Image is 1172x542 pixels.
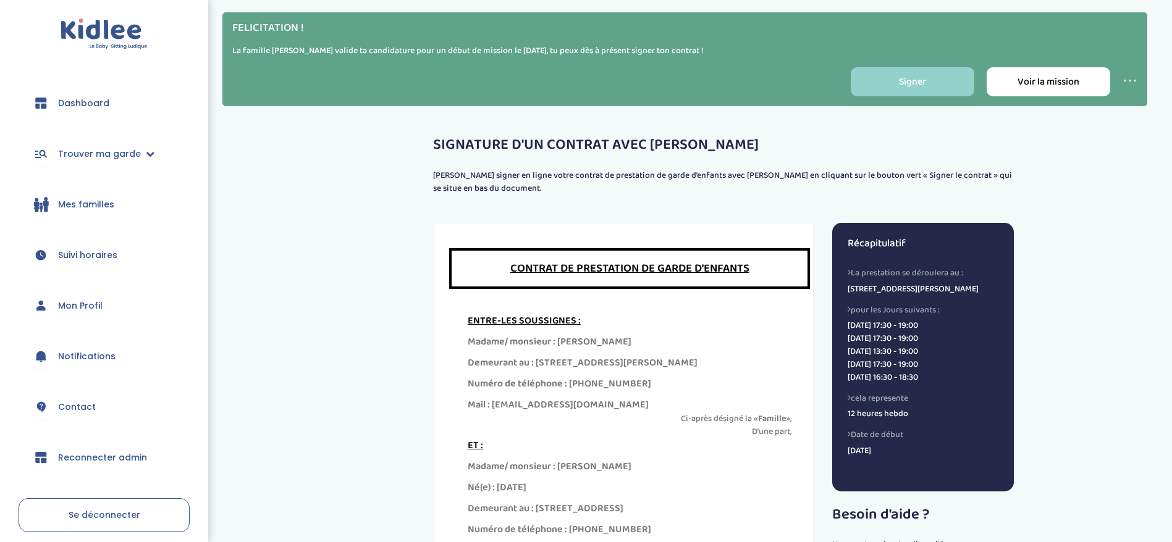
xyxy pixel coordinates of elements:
a: Contact [19,385,190,429]
span: Mon Profil [58,299,103,312]
span: Se déconnecter [69,509,140,521]
a: ⋯ [1123,69,1137,93]
div: Madame/ monsieur : [PERSON_NAME] [468,335,792,349]
p: [DATE] [848,444,998,457]
a: Suivi horaires [19,233,190,277]
p: [STREET_ADDRESS][PERSON_NAME] [848,283,998,296]
p: 12 heures hebdo [848,407,998,420]
a: Mes familles [19,182,190,227]
div: Mail : [EMAIL_ADDRESS][DOMAIN_NAME] [468,398,792,412]
p: Ci-après désigné la « », D’une part, [468,412,792,438]
p: [DATE] 17:30 - 19:00 [DATE] 17:30 - 19:00 [DATE] 13:30 - 19:00 [DATE] 17:30 - 19:00 [DATE] 16:30 ... [848,319,998,384]
div: Madame/ monsieur : [PERSON_NAME] [468,459,792,474]
span: Suivi horaires [58,249,117,262]
a: Voir la mission [987,67,1110,96]
div: CONTRAT DE PRESTATION DE GARDE D’ENFANTS [449,248,811,289]
h4: Date de début [848,430,998,440]
span: Voir la mission [1018,74,1079,90]
div: Numéro de téléphone : [PHONE_NUMBER] [468,522,792,537]
span: Trouver ma garde [58,148,141,161]
h4: La prestation se déroulera au : [848,268,998,278]
span: Contact [58,401,96,414]
a: Notifications [19,334,190,378]
span: Mes familles [58,198,114,211]
h3: Récapitulatif [848,238,998,250]
h3: SIGNATURE D'UN CONTRAT AVEC [PERSON_NAME] [433,137,1014,153]
a: Reconnecter admin [19,435,190,480]
span: Reconnecter admin [58,451,147,464]
span: Dashboard [58,97,109,110]
a: Mon Profil [19,283,190,328]
a: Dashboard [19,81,190,125]
span: Notifications [58,350,116,363]
h4: pour les Jours suivants : [848,305,998,315]
div: Demeurant au : [STREET_ADDRESS] [468,501,792,516]
p: La famille [PERSON_NAME] valide ta candidature pour un début de mission le [DATE], tu peux dès à ... [232,44,1137,57]
div: Demeurant au : [STREET_ADDRESS][PERSON_NAME] [468,356,792,370]
div: Numéro de téléphone : [PHONE_NUMBER] [468,377,792,391]
h4: cela represente [848,393,998,403]
a: Signer [851,67,974,96]
p: [PERSON_NAME] signer en ligne votre contrat de prestation de garde d’enfants avec [PERSON_NAME] e... [433,169,1014,195]
a: Se déconnecter [19,498,190,532]
img: logo.svg [61,19,148,50]
div: ENTRE-LES SOUSSIGNES : [468,314,792,328]
h4: Besoin d'aide ? [832,507,1013,523]
b: Famille [758,412,786,425]
a: Trouver ma garde [19,131,190,176]
div: Né(e) : [DATE] [468,480,792,495]
h4: FELICITATION ! [232,22,1137,35]
div: ET : [468,438,792,453]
